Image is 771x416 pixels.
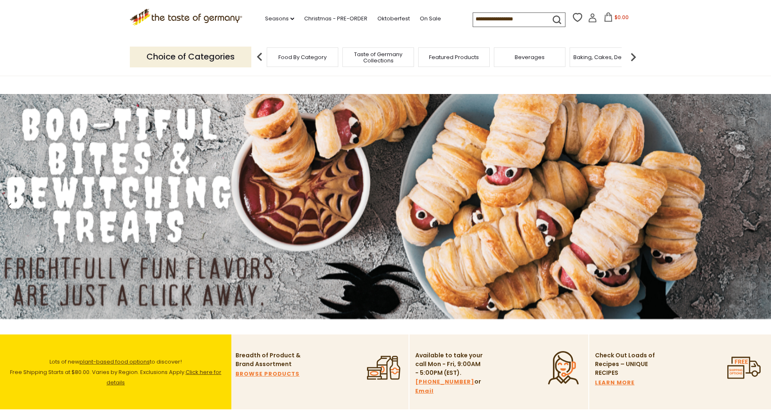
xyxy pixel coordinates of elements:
button: $0.00 [599,12,634,25]
a: Oktoberfest [377,14,410,23]
a: Click here for details [107,368,221,386]
a: [PHONE_NUMBER] [415,377,474,386]
a: Email [415,386,434,396]
img: previous arrow [251,49,268,65]
img: next arrow [625,49,642,65]
span: Lots of new to discover! Free Shipping Starts at $80.00. Varies by Region. Exclusions Apply. [10,358,221,386]
p: Choice of Categories [130,47,251,67]
p: Breadth of Product & Brand Assortment [236,351,304,369]
a: Baking, Cakes, Desserts [573,54,638,60]
a: plant-based food options [79,358,150,366]
a: BROWSE PRODUCTS [236,369,300,379]
a: On Sale [420,14,441,23]
a: Taste of Germany Collections [345,51,412,64]
a: Food By Category [278,54,327,60]
a: Seasons [265,14,294,23]
a: Christmas - PRE-ORDER [304,14,367,23]
a: LEARN MORE [595,378,635,387]
a: Featured Products [429,54,479,60]
a: Beverages [515,54,545,60]
span: $0.00 [615,14,629,21]
p: Check Out Loads of Recipes – UNIQUE RECIPES [595,351,655,377]
p: Available to take your call Mon - Fri, 9:00AM - 5:00PM (EST). or [415,351,484,396]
